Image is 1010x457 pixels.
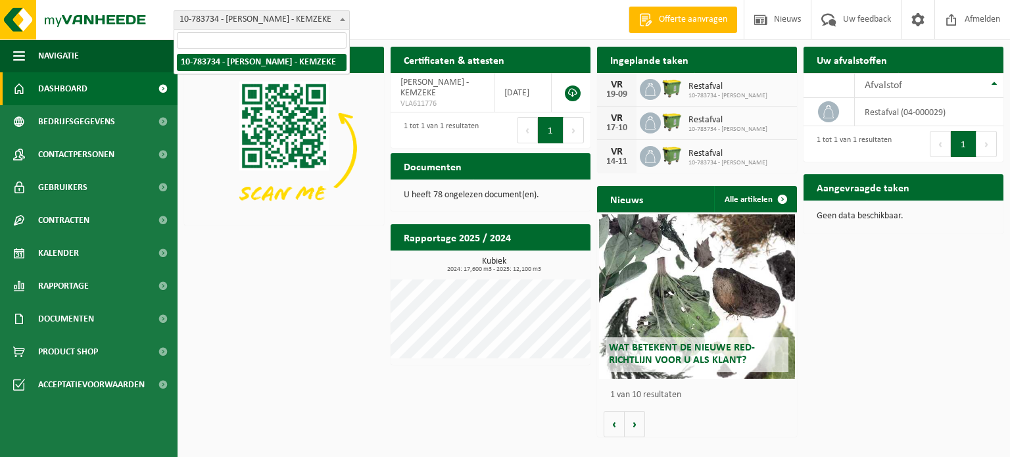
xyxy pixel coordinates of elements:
[604,113,630,124] div: VR
[597,186,656,212] h2: Nieuws
[688,115,767,126] span: Restafval
[174,11,349,29] span: 10-783734 - CHIRO KEMZEKE - KEMZEKE
[817,212,990,221] p: Geen data beschikbaar.
[804,174,923,200] h2: Aangevraagde taken
[538,117,564,143] button: 1
[930,131,951,157] button: Previous
[397,257,590,273] h3: Kubiek
[391,153,475,179] h2: Documenten
[564,117,584,143] button: Next
[174,10,350,30] span: 10-783734 - CHIRO KEMZEKE - KEMZEKE
[810,130,892,158] div: 1 tot 1 van 1 resultaten
[604,147,630,157] div: VR
[688,159,767,167] span: 10-783734 - [PERSON_NAME]
[661,77,683,99] img: WB-1100-HPE-GN-51
[951,131,976,157] button: 1
[38,335,98,368] span: Product Shop
[688,149,767,159] span: Restafval
[604,90,630,99] div: 19-09
[397,116,479,145] div: 1 tot 1 van 1 resultaten
[688,82,767,92] span: Restafval
[597,47,702,72] h2: Ingeplande taken
[38,171,87,204] span: Gebruikers
[38,270,89,302] span: Rapportage
[976,131,997,157] button: Next
[38,302,94,335] span: Documenten
[38,204,89,237] span: Contracten
[604,157,630,166] div: 14-11
[661,110,683,133] img: WB-1100-HPE-GN-51
[865,80,902,91] span: Afvalstof
[391,224,524,250] h2: Rapportage 2025 / 2024
[38,105,115,138] span: Bedrijfsgegevens
[804,47,900,72] h2: Uw afvalstoffen
[599,214,795,379] a: Wat betekent de nieuwe RED-richtlijn voor u als klant?
[604,80,630,90] div: VR
[604,411,625,437] button: Vorige
[38,237,79,270] span: Kalender
[38,72,87,105] span: Dashboard
[38,138,114,171] span: Contactpersonen
[400,78,469,98] span: [PERSON_NAME] - KEMZEKE
[625,411,645,437] button: Volgende
[517,117,538,143] button: Previous
[38,39,79,72] span: Navigatie
[714,186,796,212] a: Alle artikelen
[493,250,589,276] a: Bekijk rapportage
[184,73,384,223] img: Download de VHEPlus App
[855,98,1003,126] td: restafval (04-000029)
[610,391,790,400] p: 1 van 10 resultaten
[609,343,755,366] span: Wat betekent de nieuwe RED-richtlijn voor u als klant?
[404,191,577,200] p: U heeft 78 ongelezen document(en).
[688,92,767,100] span: 10-783734 - [PERSON_NAME]
[604,124,630,133] div: 17-10
[397,266,590,273] span: 2024: 17,600 m3 - 2025: 12,100 m3
[400,99,484,109] span: VLA611776
[391,47,517,72] h2: Certificaten & attesten
[661,144,683,166] img: WB-1100-HPE-GN-51
[177,54,347,71] li: 10-783734 - [PERSON_NAME] - KEMZEKE
[688,126,767,133] span: 10-783734 - [PERSON_NAME]
[656,13,731,26] span: Offerte aanvragen
[38,368,145,401] span: Acceptatievoorwaarden
[494,73,552,112] td: [DATE]
[629,7,737,33] a: Offerte aanvragen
